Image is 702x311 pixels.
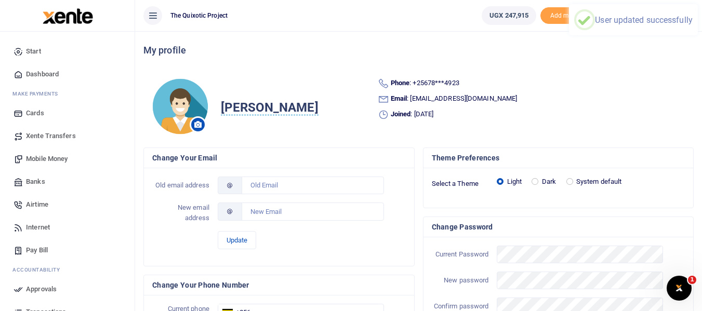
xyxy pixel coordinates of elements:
[152,279,406,291] h4: Change your phone number
[391,110,411,118] b: Joined
[8,170,126,193] a: Banks
[18,91,58,97] span: ake Payments
[378,78,685,89] li: : +25678***4923
[26,131,76,141] span: Xente Transfers
[26,154,68,164] span: Mobile Money
[218,231,256,249] button: Update
[8,216,126,239] a: Internet
[26,222,50,233] span: Internet
[8,86,126,102] li: M
[148,180,214,191] label: Old email address
[26,46,41,57] span: Start
[391,79,410,87] b: Phone
[542,177,556,187] label: Dark
[26,69,59,79] span: Dashboard
[26,284,57,294] span: Approvals
[482,6,536,25] a: UGX 247,915
[242,202,384,220] input: New Email
[8,125,126,147] a: Xente Transfers
[8,63,126,86] a: Dashboard
[432,221,685,233] h4: Change Password
[8,239,126,262] a: Pay Bill
[42,11,93,19] a: logo-small logo-large logo-large
[43,8,93,24] img: logo-large
[540,11,592,19] a: Add money
[489,10,528,21] span: UGX 247,915
[26,199,48,210] span: Airtime
[378,109,685,120] li: : [DATE]
[8,147,126,170] a: Mobile Money
[428,249,493,260] label: Current Password
[143,45,694,56] h4: My profile
[540,7,592,24] li: Toup your wallet
[26,245,48,255] span: Pay Bill
[688,276,696,284] span: 1
[8,193,126,216] a: Airtime
[576,177,621,187] label: System default
[8,262,126,278] li: Ac
[221,100,318,115] span: [PERSON_NAME]
[478,6,540,25] li: Wallet ballance
[432,152,685,164] h4: Theme Preferences
[667,276,692,301] iframe: Intercom live chat
[8,102,126,125] a: Cards
[595,15,693,25] div: User updated successfully
[428,179,493,189] label: Select a Theme
[152,152,406,164] h4: Change your email
[242,177,384,194] input: Old Email
[507,177,522,187] label: Light
[428,275,493,286] label: New password
[378,93,685,105] li: : [EMAIL_ADDRESS][DOMAIN_NAME]
[26,108,44,118] span: Cards
[391,94,407,102] b: Email
[8,278,126,301] a: Approvals
[8,40,126,63] a: Start
[148,202,214,223] label: New email address
[26,177,45,187] span: Banks
[20,267,60,273] span: countability
[540,7,592,24] span: Add money
[166,11,232,20] span: The Quixotic Project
